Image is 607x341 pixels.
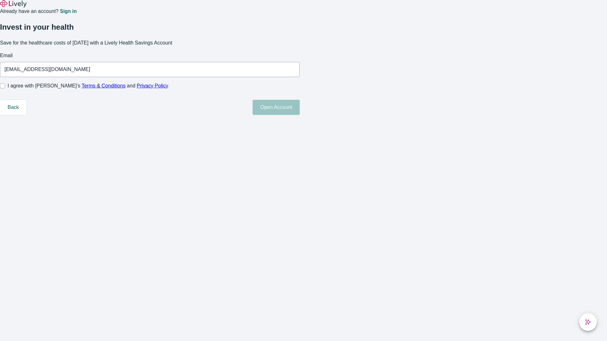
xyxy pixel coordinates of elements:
a: Privacy Policy [137,83,169,88]
span: I agree with [PERSON_NAME]’s and [8,82,168,90]
a: Terms & Conditions [82,83,126,88]
svg: Lively AI Assistant [585,319,591,325]
button: chat [579,313,597,331]
a: Sign in [60,9,77,14]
